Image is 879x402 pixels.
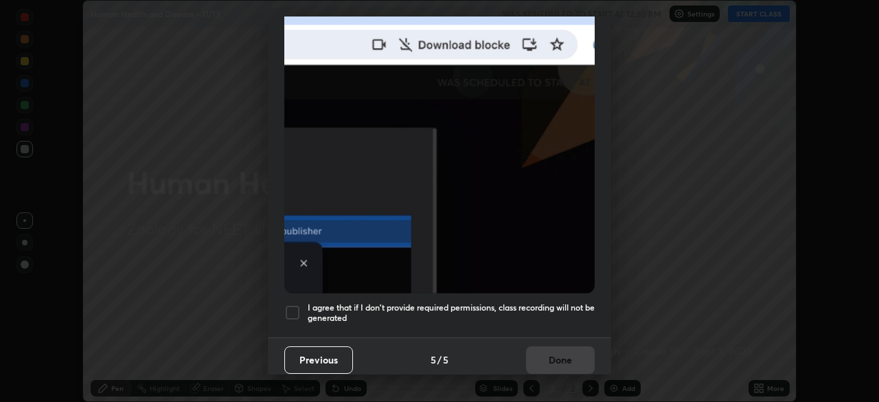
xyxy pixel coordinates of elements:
[431,353,436,367] h4: 5
[284,346,353,374] button: Previous
[308,302,595,324] h5: I agree that if I don't provide required permissions, class recording will not be generated
[437,353,442,367] h4: /
[443,353,448,367] h4: 5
